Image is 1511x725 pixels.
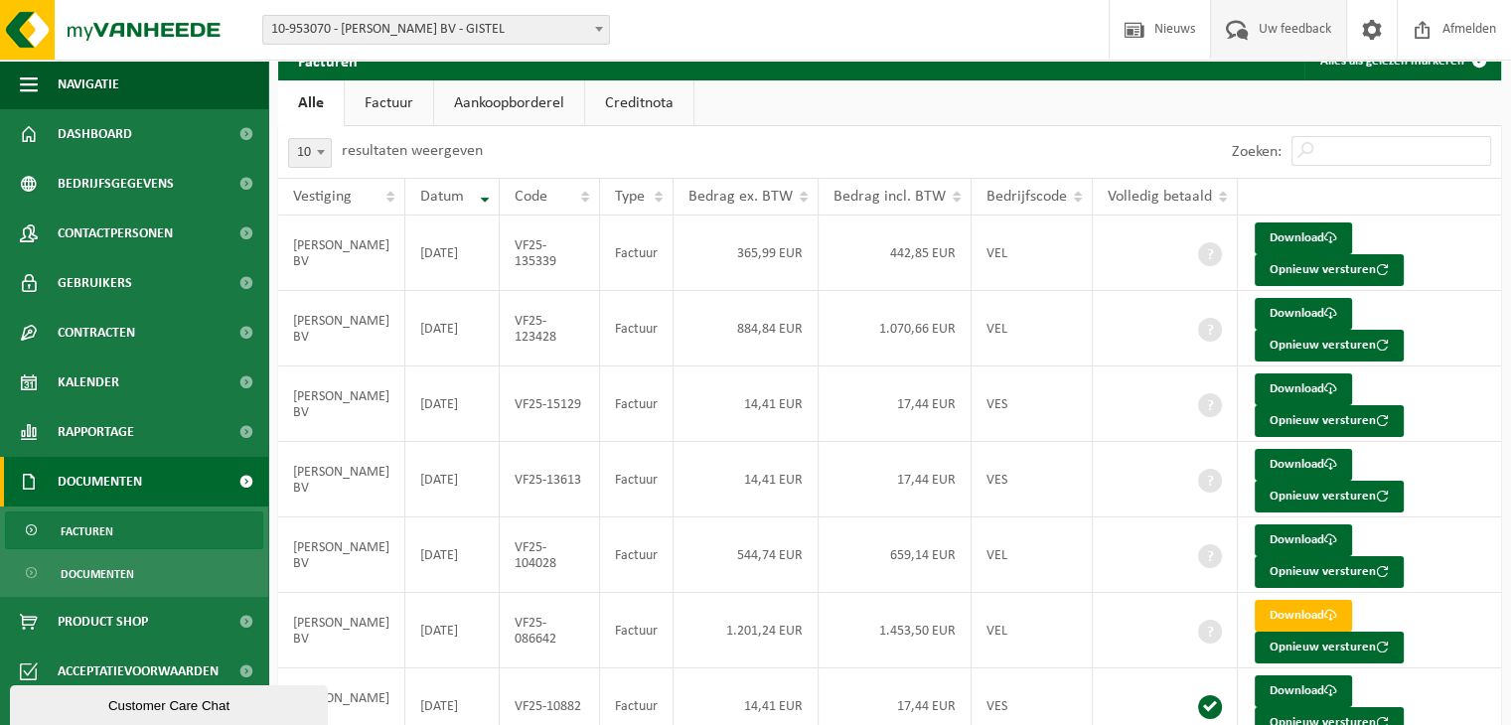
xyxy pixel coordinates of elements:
[500,216,600,291] td: VF25-135339
[1255,373,1352,405] a: Download
[972,442,1093,517] td: VES
[262,15,610,45] span: 10-953070 - BOWERS BV - GISTEL
[58,457,142,507] span: Documenten
[600,442,674,517] td: Factuur
[278,593,405,668] td: [PERSON_NAME] BV
[674,517,819,593] td: 544,74 EUR
[405,442,500,517] td: [DATE]
[819,593,972,668] td: 1.453,50 EUR
[58,109,132,159] span: Dashboard
[1255,449,1352,481] a: Download
[278,442,405,517] td: [PERSON_NAME] BV
[58,358,119,407] span: Kalender
[345,80,433,126] a: Factuur
[58,209,173,258] span: Contactpersonen
[1255,632,1404,663] button: Opnieuw versturen
[58,407,134,457] span: Rapportage
[289,139,331,167] span: 10
[585,80,693,126] a: Creditnota
[615,189,645,205] span: Type
[293,189,352,205] span: Vestiging
[972,517,1093,593] td: VEL
[1255,675,1352,707] a: Download
[58,308,135,358] span: Contracten
[600,291,674,366] td: Factuur
[278,80,344,126] a: Alle
[1255,222,1352,254] a: Download
[1232,144,1282,160] label: Zoeken:
[405,216,500,291] td: [DATE]
[61,512,113,550] span: Facturen
[986,189,1067,205] span: Bedrijfscode
[500,291,600,366] td: VF25-123428
[61,555,134,593] span: Documenten
[972,291,1093,366] td: VEL
[1255,481,1404,512] button: Opnieuw versturen
[405,593,500,668] td: [DATE]
[674,366,819,442] td: 14,41 EUR
[600,517,674,593] td: Factuur
[972,216,1093,291] td: VEL
[342,143,483,159] label: resultaten weergeven
[1255,330,1404,362] button: Opnieuw versturen
[688,189,793,205] span: Bedrag ex. BTW
[1255,298,1352,330] a: Download
[515,189,547,205] span: Code
[674,593,819,668] td: 1.201,24 EUR
[1255,600,1352,632] a: Download
[674,216,819,291] td: 365,99 EUR
[5,511,263,549] a: Facturen
[1304,41,1499,80] button: Alles als gelezen markeren
[405,517,500,593] td: [DATE]
[288,138,332,168] span: 10
[972,593,1093,668] td: VEL
[1255,556,1404,588] button: Opnieuw versturen
[500,593,600,668] td: VF25-086642
[600,366,674,442] td: Factuur
[500,442,600,517] td: VF25-13613
[500,366,600,442] td: VF25-15129
[278,517,405,593] td: [PERSON_NAME] BV
[972,366,1093,442] td: VES
[819,517,972,593] td: 659,14 EUR
[819,291,972,366] td: 1.070,66 EUR
[819,442,972,517] td: 17,44 EUR
[420,189,464,205] span: Datum
[58,258,132,308] span: Gebruikers
[1255,524,1352,556] a: Download
[58,647,219,696] span: Acceptatievoorwaarden
[1255,405,1404,437] button: Opnieuw versturen
[600,216,674,291] td: Factuur
[405,366,500,442] td: [DATE]
[278,366,405,442] td: [PERSON_NAME] BV
[58,159,174,209] span: Bedrijfsgegevens
[58,60,119,109] span: Navigatie
[674,442,819,517] td: 14,41 EUR
[674,291,819,366] td: 884,84 EUR
[1255,254,1404,286] button: Opnieuw versturen
[10,681,332,725] iframe: chat widget
[819,216,972,291] td: 442,85 EUR
[819,366,972,442] td: 17,44 EUR
[278,216,405,291] td: [PERSON_NAME] BV
[500,517,600,593] td: VF25-104028
[833,189,946,205] span: Bedrag incl. BTW
[278,291,405,366] td: [PERSON_NAME] BV
[5,554,263,592] a: Documenten
[405,291,500,366] td: [DATE]
[1108,189,1212,205] span: Volledig betaald
[263,16,609,44] span: 10-953070 - BOWERS BV - GISTEL
[434,80,584,126] a: Aankoopborderel
[58,597,148,647] span: Product Shop
[600,593,674,668] td: Factuur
